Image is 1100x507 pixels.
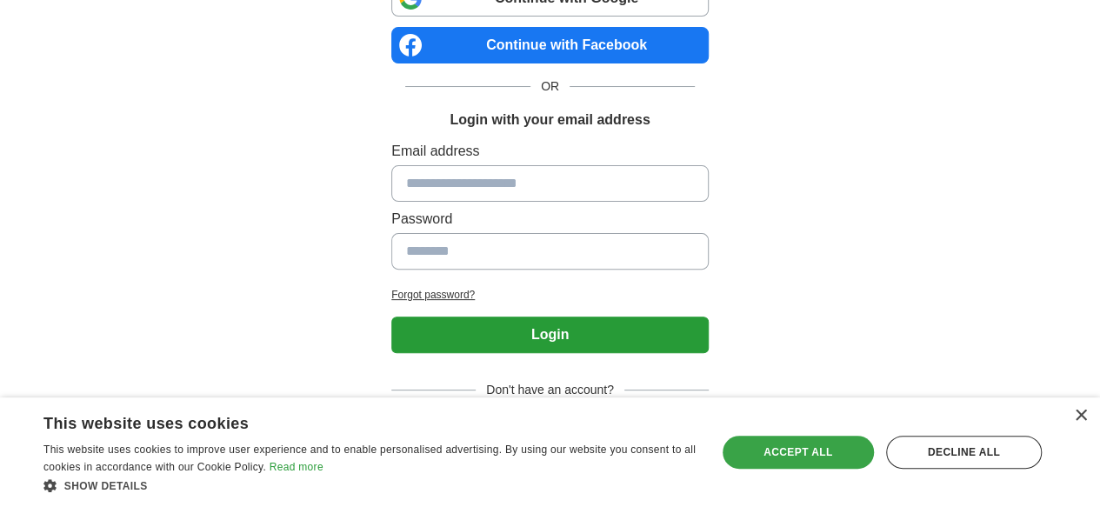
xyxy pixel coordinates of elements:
[530,77,570,96] span: OR
[43,444,696,473] span: This website uses cookies to improve user experience and to enable personalised advertising. By u...
[450,110,650,130] h1: Login with your email address
[270,461,323,473] a: Read more, opens a new window
[723,436,874,469] div: Accept all
[476,381,624,399] span: Don't have an account?
[391,209,709,230] label: Password
[886,436,1042,469] div: Decline all
[391,287,709,303] a: Forgot password?
[64,480,148,492] span: Show details
[391,27,709,63] a: Continue with Facebook
[1074,410,1087,423] div: Close
[391,317,709,353] button: Login
[391,141,709,162] label: Email address
[43,477,697,494] div: Show details
[43,408,653,434] div: This website uses cookies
